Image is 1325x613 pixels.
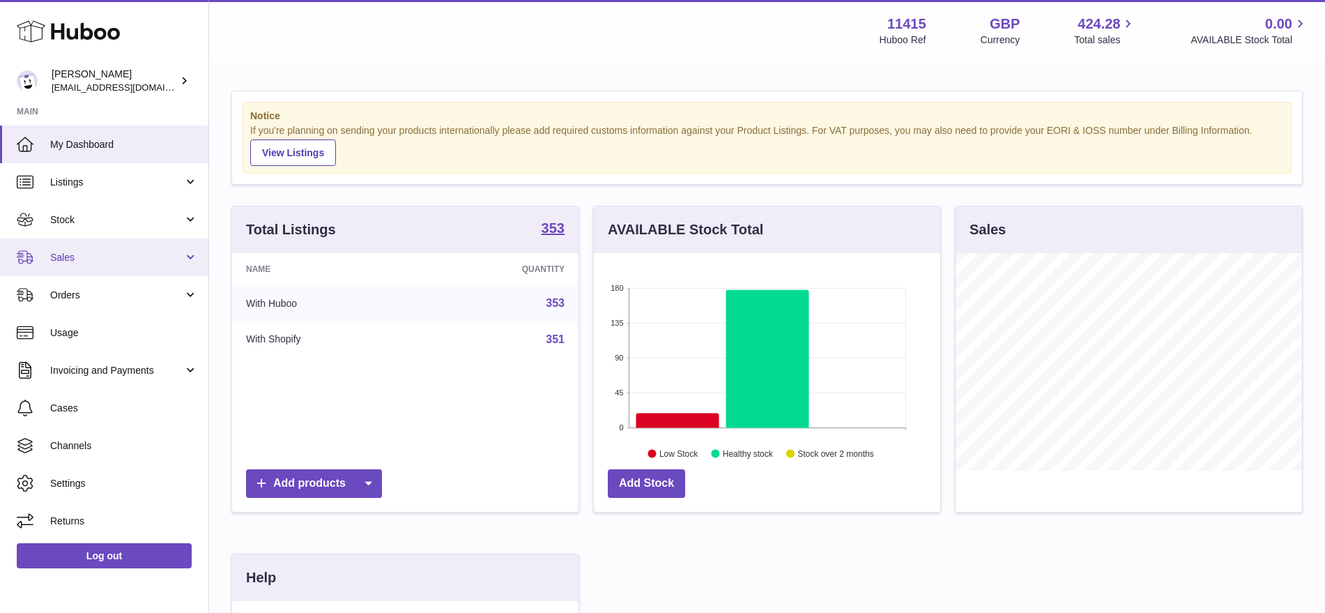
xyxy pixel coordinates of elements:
div: Huboo Ref [880,33,926,47]
text: 90 [615,354,623,362]
span: Returns [50,515,198,528]
span: Stock [50,213,183,227]
span: Cases [50,402,198,415]
h3: Total Listings [246,220,336,239]
img: care@shopmanto.uk [17,70,38,91]
a: 353 [542,221,565,238]
span: My Dashboard [50,138,198,151]
a: Log out [17,543,192,568]
span: AVAILABLE Stock Total [1190,33,1308,47]
span: [EMAIL_ADDRESS][DOMAIN_NAME] [52,82,205,93]
span: 0.00 [1265,15,1292,33]
strong: Notice [250,109,1284,123]
div: [PERSON_NAME] [52,68,177,94]
a: 353 [546,297,565,309]
span: Settings [50,477,198,490]
strong: 11415 [887,15,926,33]
text: Healthy stock [723,448,774,458]
strong: 353 [542,221,565,235]
td: With Huboo [232,285,419,321]
th: Name [232,253,419,285]
span: Total sales [1074,33,1136,47]
a: 351 [546,333,565,345]
span: Usage [50,326,198,340]
text: 180 [611,284,623,292]
a: View Listings [250,139,336,166]
a: Add products [246,469,382,498]
a: Add Stock [608,469,685,498]
span: Channels [50,439,198,453]
h3: AVAILABLE Stock Total [608,220,763,239]
td: With Shopify [232,321,419,358]
span: Orders [50,289,183,302]
div: Currency [981,33,1020,47]
span: 424.28 [1078,15,1120,33]
span: Invoicing and Payments [50,364,183,377]
a: 0.00 AVAILABLE Stock Total [1190,15,1308,47]
div: If you're planning on sending your products internationally please add required customs informati... [250,124,1284,166]
text: Low Stock [659,448,698,458]
text: Stock over 2 months [797,448,873,458]
h3: Sales [970,220,1006,239]
text: 45 [615,388,623,397]
text: 0 [619,423,623,432]
h3: Help [246,568,276,587]
span: Listings [50,176,183,189]
text: 135 [611,319,623,327]
a: 424.28 Total sales [1074,15,1136,47]
strong: GBP [990,15,1020,33]
th: Quantity [419,253,579,285]
span: Sales [50,251,183,264]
